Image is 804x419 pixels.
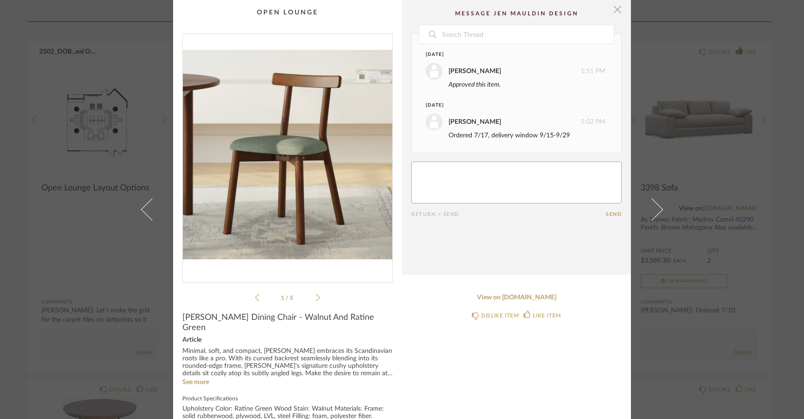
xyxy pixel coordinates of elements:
[182,348,393,378] div: Minimal, soft, and compact, [PERSON_NAME] embraces its Scandinavian roots like a pro. With its cu...
[426,63,605,80] div: 1:51 PM
[426,114,605,130] div: 5:02 PM
[182,337,393,344] div: Article
[286,295,290,301] span: /
[449,130,605,141] div: Ordered 7/17, delivery window 9/15-9/29
[533,311,561,320] div: LIKE ITEM
[290,295,295,301] span: 5
[449,117,501,127] div: [PERSON_NAME]
[182,394,393,402] label: Product Specifications
[449,80,605,90] div: Approved this item.
[411,294,622,302] a: View on [DOMAIN_NAME]
[183,34,392,275] div: 0
[426,102,588,109] div: [DATE]
[426,51,588,58] div: [DATE]
[281,295,286,301] span: 1
[481,311,519,320] div: DISLIKE ITEM
[182,379,209,385] a: See more
[182,312,393,333] span: [PERSON_NAME] Dining Chair - Walnut And Ratine Green
[441,25,614,44] input: Search Thread
[449,66,501,76] div: [PERSON_NAME]
[411,211,606,217] div: Return = Send
[183,34,392,275] img: d5ef9a08-ec3f-41d5-8f63-fb5a00ee4ce0_1000x1000.jpg
[606,211,622,217] button: Send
